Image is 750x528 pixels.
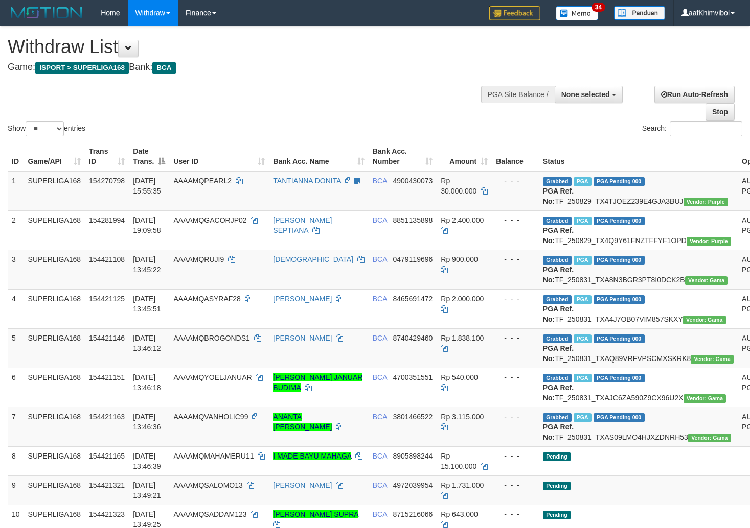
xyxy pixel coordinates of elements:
td: SUPERLIGA168 [24,171,85,211]
td: TF_250831_TXA4J7OB07VIM857SKXY [539,289,738,328]
span: Rp 15.100.000 [441,452,476,470]
span: 154421323 [89,510,125,518]
span: 154421146 [89,334,125,342]
span: Grabbed [543,177,572,186]
div: - - - [496,215,535,225]
div: - - - [496,480,535,490]
span: AAAAMQVANHOLIC99 [173,413,248,421]
div: - - - [496,509,535,519]
td: TF_250829_TX4Q9Y61FNZTFFYF1OPD [539,210,738,250]
span: 154270798 [89,177,125,185]
td: TF_250829_TX4TJOEZ239E4GJA3BUJ [539,171,738,211]
span: PGA Pending [594,413,645,422]
th: Date Trans.: activate to sort column descending [129,142,169,171]
span: BCA [152,62,175,74]
h4: Game: Bank: [8,62,490,73]
span: Copy 4900430073 to clipboard [393,177,433,185]
span: Grabbed [543,374,572,382]
span: Marked by aafsoycanthlai [574,413,592,422]
span: PGA Pending [594,217,645,225]
span: Marked by aafmaleo [574,177,592,186]
div: - - - [496,372,535,382]
button: None selected [555,86,623,103]
b: PGA Ref. No: [543,305,574,323]
span: [DATE] 13:46:36 [133,413,161,431]
a: ANANTA [PERSON_NAME] [273,413,332,431]
td: SUPERLIGA168 [24,250,85,289]
a: [PERSON_NAME] SEPTIANA [273,216,332,234]
th: User ID: activate to sort column ascending [169,142,269,171]
span: Copy 0479119696 to clipboard [393,255,433,263]
span: BCA [373,255,387,263]
td: TF_250831_TXAQ89VRFVPSCMXSKRK8 [539,328,738,368]
span: Vendor URL: https://trx31.1velocity.biz [688,434,731,442]
span: Marked by aafsoycanthlai [574,256,592,265]
span: BCA [373,452,387,460]
td: 7 [8,407,24,446]
a: [PERSON_NAME] SUPRA [273,510,358,518]
div: - - - [496,412,535,422]
span: BCA [373,413,387,421]
td: SUPERLIGA168 [24,407,85,446]
img: panduan.png [614,6,665,20]
span: [DATE] 13:49:21 [133,481,161,499]
span: AAAAMQYOELJANUAR [173,373,252,381]
td: TF_250831_TXAS09LMO4HJXZDNRH53 [539,407,738,446]
td: SUPERLIGA168 [24,446,85,475]
span: Grabbed [543,295,572,304]
span: AAAAMQPEARL2 [173,177,232,185]
span: Pending [543,511,571,519]
span: BCA [373,481,387,489]
span: Rp 1.731.000 [441,481,484,489]
a: Run Auto-Refresh [654,86,735,103]
span: Marked by aafsoycanthlai [574,334,592,343]
span: Copy 8740429460 to clipboard [393,334,433,342]
span: Vendor URL: https://trx31.1velocity.biz [683,316,726,324]
span: BCA [373,373,387,381]
td: SUPERLIGA168 [24,368,85,407]
td: SUPERLIGA168 [24,210,85,250]
span: PGA Pending [594,374,645,382]
b: PGA Ref. No: [543,423,574,441]
span: AAAAMQASYRAF28 [173,295,241,303]
span: Copy 3801466522 to clipboard [393,413,433,421]
a: [PERSON_NAME] JANUAR BUDIMA [273,373,362,392]
span: Pending [543,452,571,461]
h1: Withdraw List [8,37,490,57]
a: [PERSON_NAME] [273,481,332,489]
span: 154421321 [89,481,125,489]
td: 3 [8,250,24,289]
span: Copy 8715216066 to clipboard [393,510,433,518]
td: SUPERLIGA168 [24,289,85,328]
td: 9 [8,475,24,505]
th: Amount: activate to sort column ascending [437,142,492,171]
th: Status [539,142,738,171]
span: AAAAMQMAHAMERU11 [173,452,254,460]
span: Vendor URL: https://trx31.1velocity.biz [691,355,734,364]
span: 154421163 [89,413,125,421]
span: Marked by aafsoycanthlai [574,295,592,304]
div: - - - [496,294,535,304]
span: AAAAMQRUJI9 [173,255,224,263]
span: PGA Pending [594,256,645,265]
span: Grabbed [543,217,572,225]
span: [DATE] 13:45:22 [133,255,161,274]
span: [DATE] 13:46:39 [133,452,161,470]
label: Search: [642,121,742,136]
span: 154421108 [89,255,125,263]
span: Marked by aafnonsreyleab [574,217,592,225]
th: Game/API: activate to sort column ascending [24,142,85,171]
span: AAAAMQSALOMO13 [173,481,242,489]
span: 154421125 [89,295,125,303]
div: - - - [496,451,535,461]
b: PGA Ref. No: [543,344,574,363]
td: SUPERLIGA168 [24,475,85,505]
span: 34 [592,3,605,12]
span: Rp 2.400.000 [441,216,484,224]
span: Grabbed [543,413,572,422]
span: Rp 1.838.100 [441,334,484,342]
span: AAAAMQBROGONDS1 [173,334,249,342]
span: Grabbed [543,334,572,343]
span: Vendor URL: https://trx31.1velocity.biz [684,394,726,403]
span: Vendor URL: https://trx31.1velocity.biz [685,276,728,285]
